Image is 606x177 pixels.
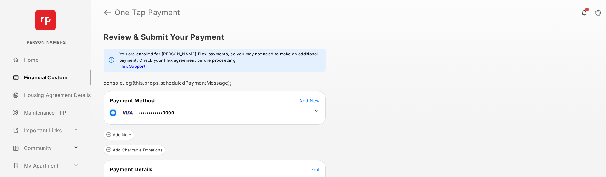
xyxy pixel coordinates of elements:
[10,88,91,103] a: Housing Agreement Details
[104,145,165,155] button: Add Charitable Donations
[10,123,71,138] a: Important Links
[119,51,321,70] em: You are enrolled for [PERSON_NAME] payments, so you may not need to make an additional payment. C...
[25,39,66,46] p: [PERSON_NAME]-2
[311,166,319,173] button: Edit
[10,158,71,173] a: My Apartment
[10,70,91,85] a: Financial Custom
[299,97,319,104] button: Add New
[10,52,91,67] a: Home
[115,9,180,16] strong: One Tap Payment
[35,10,56,30] img: svg+xml;base64,PHN2ZyB4bWxucz0iaHR0cDovL3d3dy53My5vcmcvMjAwMC9zdmciIHdpZHRoPSI2NCIgaGVpZ2h0PSI2NC...
[119,64,145,69] a: Flex Support
[110,97,155,104] span: Payment Method
[299,98,319,103] span: Add New
[10,140,71,156] a: Community
[104,33,588,41] h5: Review & Submit Your Payment
[198,51,207,56] strong: Flex
[10,105,91,120] a: Maintenance PPP
[139,110,174,115] span: ••••••••••••0009
[110,166,153,173] span: Payment Details
[104,130,134,140] button: Add Note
